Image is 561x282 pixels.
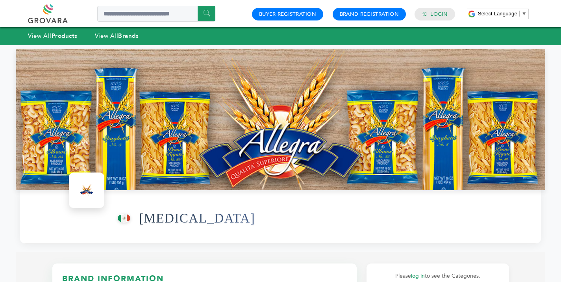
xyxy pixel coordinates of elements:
a: Select Language​ [478,11,527,17]
span: ​ [519,11,520,17]
a: Brand Registration [340,11,399,18]
a: log in [411,272,425,280]
img: This brand is from Mexico (MX) [118,214,130,223]
strong: Brands [118,32,139,40]
strong: Products [52,32,78,40]
a: View AllBrands [95,32,139,40]
h1: [MEDICAL_DATA] [139,199,255,237]
a: Buyer Registration [259,11,316,18]
span: ▼ [522,11,527,17]
span: Select Language [478,11,517,17]
a: View AllProducts [28,32,78,40]
a: Login [430,11,448,18]
input: Search a product or brand... [97,6,215,22]
img: Allegra Logo [71,174,102,206]
p: Please to see the Categories. [374,271,501,281]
